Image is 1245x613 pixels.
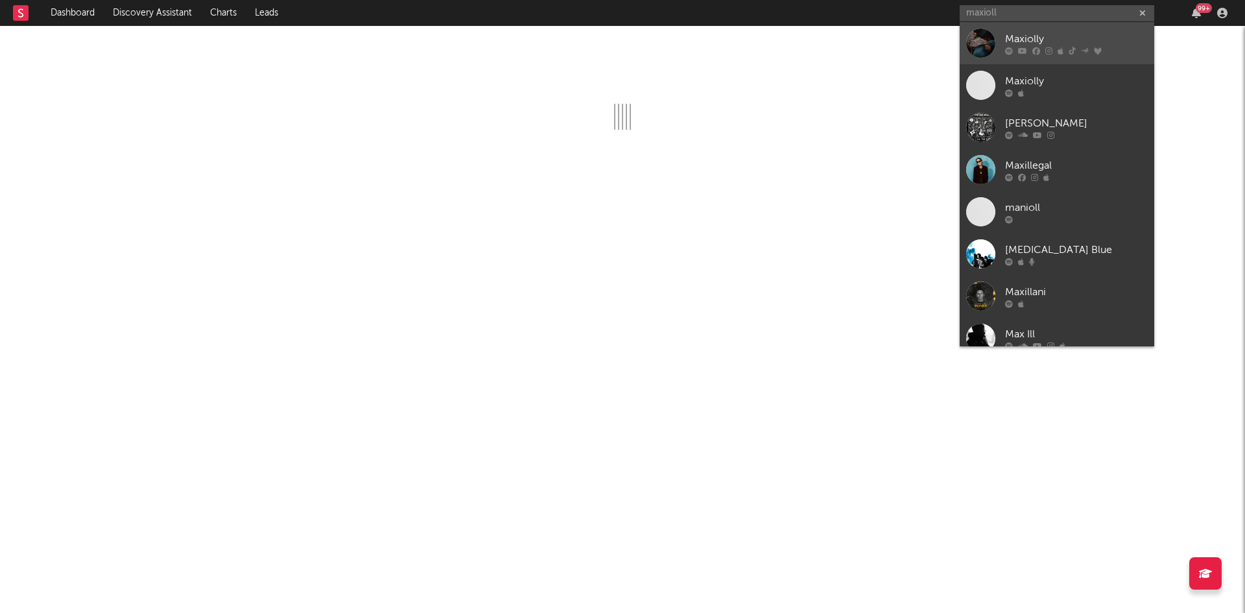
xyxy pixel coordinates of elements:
div: [PERSON_NAME] [1005,115,1148,131]
a: Maxillani [960,275,1154,317]
div: Maxillani [1005,284,1148,300]
div: [MEDICAL_DATA] Blue [1005,242,1148,258]
a: [PERSON_NAME] [960,106,1154,149]
div: Maxiolly [1005,31,1148,47]
a: Maxiolly [960,64,1154,106]
div: Maxillegal [1005,158,1148,173]
div: 99 + [1196,3,1212,13]
div: Max Ill [1005,326,1148,342]
a: Max Ill [960,317,1154,359]
a: Maxiolly [960,22,1154,64]
a: manioll [960,191,1154,233]
a: [MEDICAL_DATA] Blue [960,233,1154,275]
div: manioll [1005,200,1148,215]
div: Maxiolly [1005,73,1148,89]
input: Search for artists [960,5,1154,21]
a: Maxillegal [960,149,1154,191]
button: 99+ [1192,8,1201,18]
